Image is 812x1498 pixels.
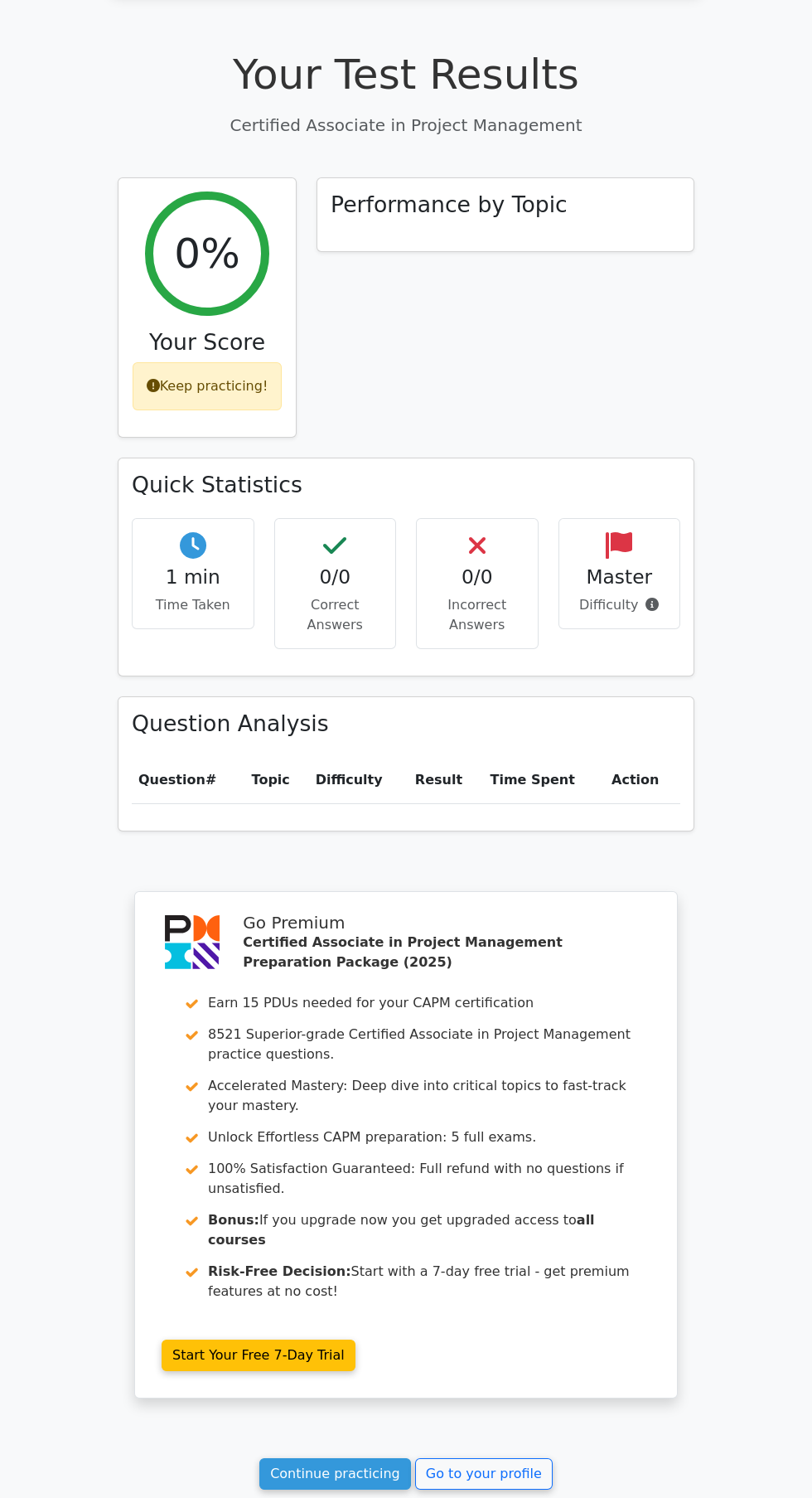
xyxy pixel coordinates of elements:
[288,595,383,635] p: Correct Answers
[430,565,524,589] h4: 0/0
[483,757,605,804] th: Time Spent
[118,113,694,138] p: Certified Associate in Project Management
[259,1458,411,1490] a: Continue practicing
[174,229,239,279] h2: 0%
[331,191,568,218] h3: Performance by Topic
[288,565,383,589] h4: 0/0
[146,565,240,589] h4: 1 min
[573,565,667,589] h4: Master
[132,757,245,804] th: #
[245,757,309,804] th: Topic
[605,757,680,804] th: Action
[132,472,680,498] h3: Quick Statistics
[132,710,680,737] h3: Question Analysis
[408,757,484,804] th: Result
[430,595,524,635] p: Incorrect Answers
[162,1340,355,1371] a: Start Your Free 7-Day Trial
[309,757,408,804] th: Difficulty
[146,595,240,615] p: Time Taken
[138,772,205,788] span: Question
[415,1458,553,1490] a: Go to your profile
[132,329,283,356] h3: Your Score
[573,595,667,615] p: Difficulty
[118,50,694,99] h1: Your Test Results
[133,362,283,410] div: Keep practicing!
